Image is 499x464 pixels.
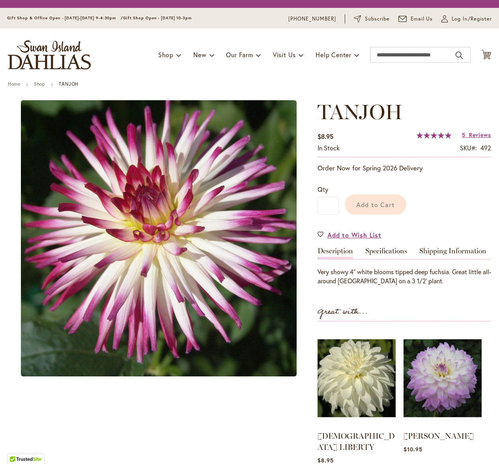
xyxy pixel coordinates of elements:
[318,329,396,427] img: LADY LIBERTY
[365,15,390,23] span: Subscribe
[226,51,253,59] span: Our Farm
[193,51,206,59] span: New
[318,99,402,124] span: TANJOH
[404,445,422,453] span: $10.95
[354,15,390,23] a: Subscribe
[7,15,123,21] span: Gift Shop & Office Open - [DATE]-[DATE] 9-4:30pm /
[441,15,492,23] a: Log In/Register
[318,144,340,153] div: Availability
[316,51,351,59] span: Help Center
[404,329,482,427] img: MIKAYLA MIRANDA
[158,51,174,59] span: Shop
[318,247,491,286] div: Detailed Product Info
[327,230,381,239] span: Add to Wish List
[288,15,336,23] a: [PHONE_NUMBER]
[123,15,192,21] span: Gift Shop Open - [DATE] 10-3pm
[318,431,395,452] a: [DEMOGRAPHIC_DATA] LIBERTY
[480,144,491,153] div: 492
[411,15,433,23] span: Email Us
[318,230,381,239] a: Add to Wish List
[398,15,433,23] a: Email Us
[460,144,477,152] strong: SKU
[417,132,451,138] div: 100%
[34,81,45,87] a: Shop
[8,40,91,69] a: store logo
[419,247,486,259] a: Shipping Information
[318,132,333,140] span: $8.95
[318,185,328,193] span: Qty
[462,131,465,138] span: 5
[404,431,474,441] a: [PERSON_NAME]
[365,247,407,259] a: Specifications
[8,81,20,87] a: Home
[318,268,491,286] div: Very showy 4" white blooms tipped deep fuchsia. Great little all-around [GEOGRAPHIC_DATA] on a 3 ...
[59,81,78,87] strong: TANJOH
[318,305,368,318] strong: Great with...
[21,100,297,376] img: main product photo
[318,144,340,152] span: In stock
[462,131,491,138] a: 5 Reviews
[469,131,491,138] span: Reviews
[273,51,296,59] span: Visit Us
[318,247,353,259] a: Description
[452,15,492,23] span: Log In/Register
[318,457,334,464] span: $8.95
[318,163,491,173] p: Order Now for Spring 2026 Delivery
